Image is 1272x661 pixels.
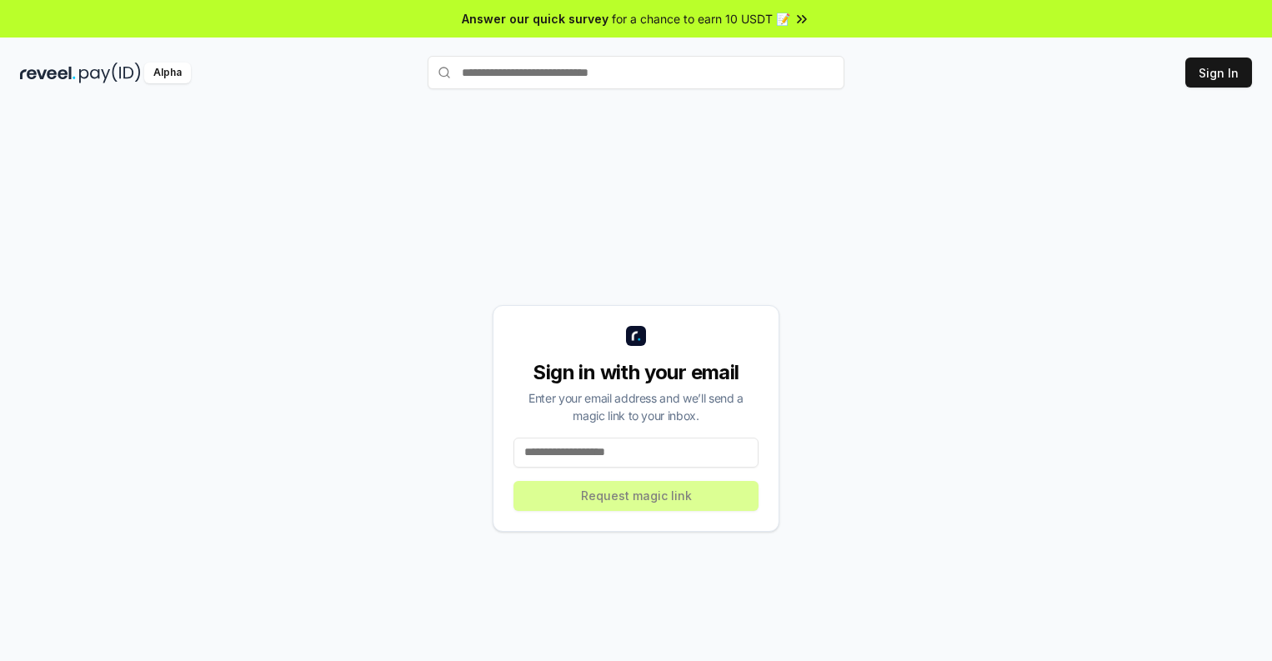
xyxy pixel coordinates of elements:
[1185,58,1252,88] button: Sign In
[626,326,646,346] img: logo_small
[612,10,790,28] span: for a chance to earn 10 USDT 📝
[513,359,759,386] div: Sign in with your email
[513,389,759,424] div: Enter your email address and we’ll send a magic link to your inbox.
[20,63,76,83] img: reveel_dark
[462,10,608,28] span: Answer our quick survey
[79,63,141,83] img: pay_id
[144,63,191,83] div: Alpha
